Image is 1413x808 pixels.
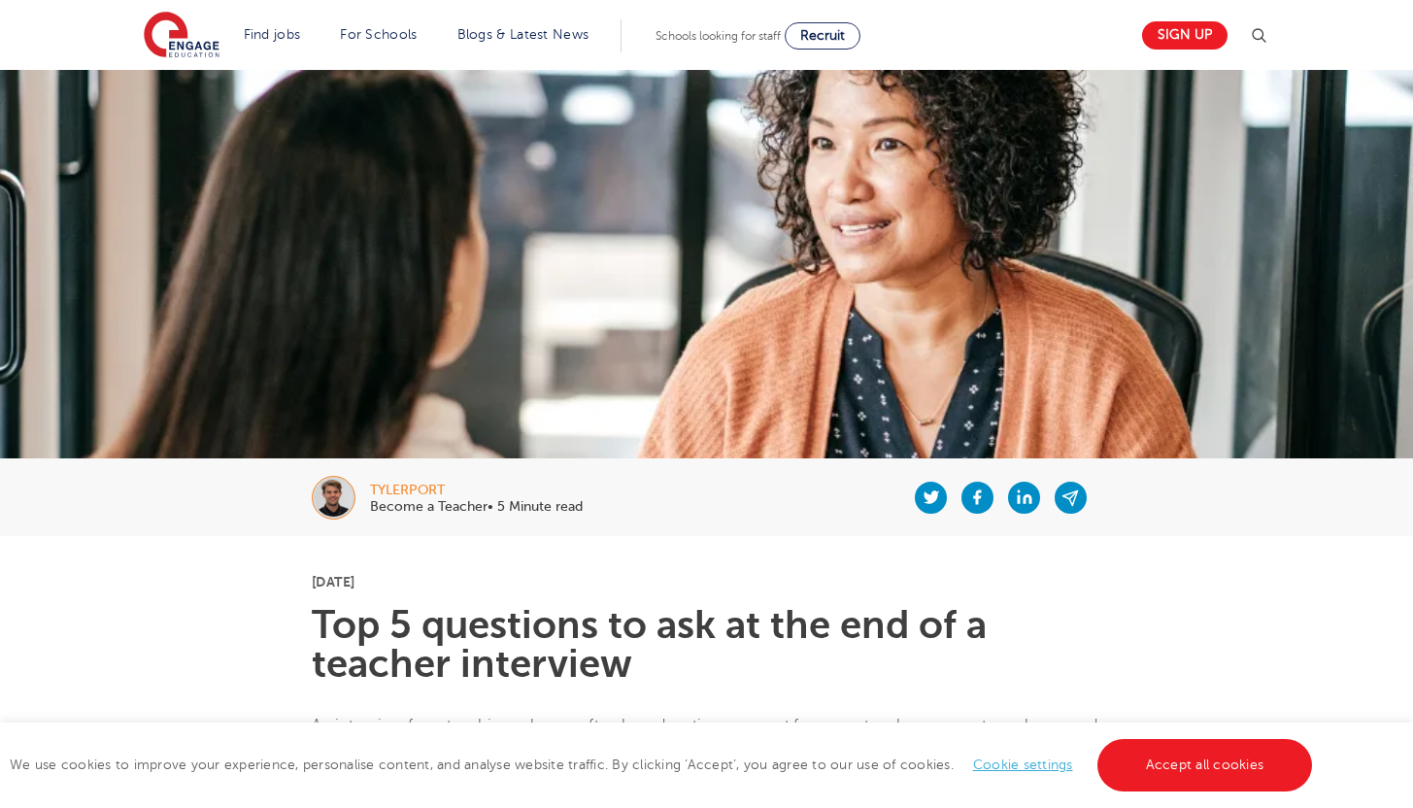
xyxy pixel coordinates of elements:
[1097,739,1313,791] a: Accept all cookies
[1142,21,1228,50] a: Sign up
[973,757,1073,772] a: Cookie settings
[370,484,583,497] div: tylerport
[370,500,583,514] p: Become a Teacher• 5 Minute read
[144,12,219,60] img: Engage Education
[800,28,845,43] span: Recruit
[457,27,589,42] a: Blogs & Latest News
[785,22,860,50] a: Recruit
[10,757,1317,772] span: We use cookies to improve your experience, personalise content, and analyse website traffic. By c...
[312,606,1101,684] h1: Top 5 questions to ask at the end of a teacher interview
[312,575,1101,589] p: [DATE]
[244,27,301,42] a: Find jobs
[340,27,417,42] a: For Schools
[656,29,781,43] span: Schools looking for staff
